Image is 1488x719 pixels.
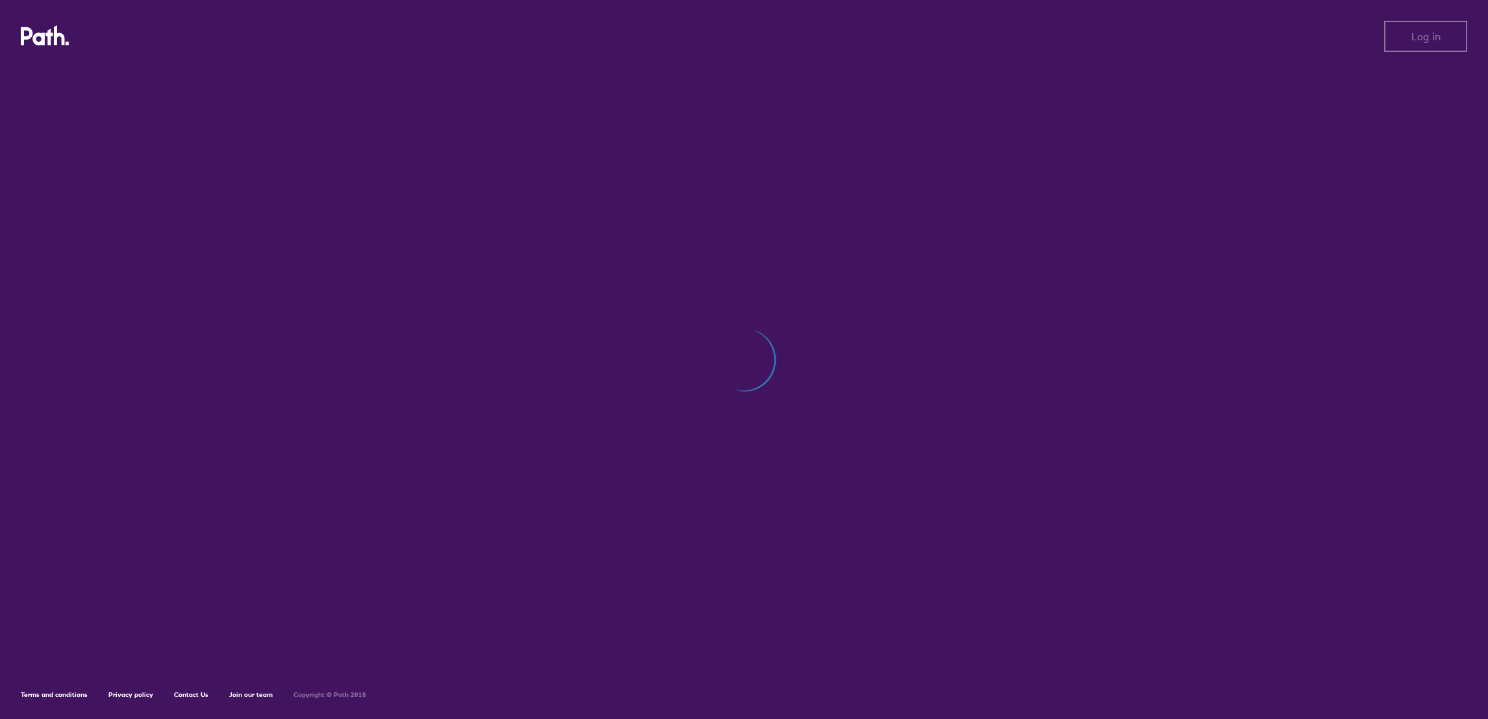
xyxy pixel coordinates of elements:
a: Contact Us [174,690,208,699]
h6: Copyright © Path 2018 [293,691,366,699]
span: Log in [1411,31,1441,42]
a: Privacy policy [108,690,153,699]
a: Terms and conditions [21,690,88,699]
a: Join our team [229,690,273,699]
button: Log in [1384,21,1467,52]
